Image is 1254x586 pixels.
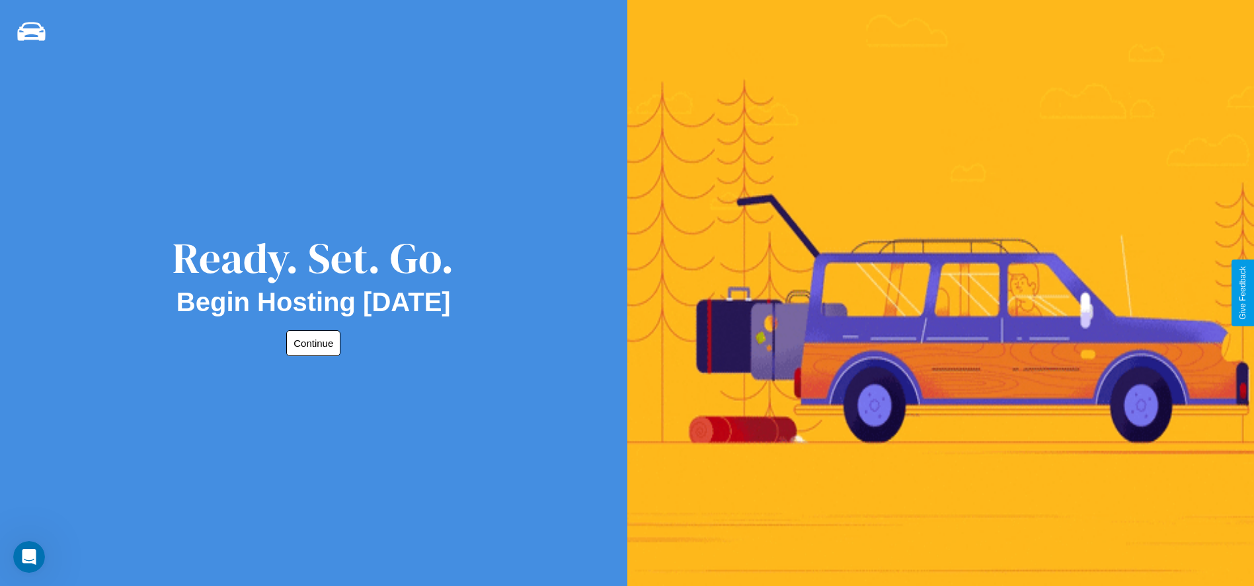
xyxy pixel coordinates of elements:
button: Continue [286,330,340,356]
h2: Begin Hosting [DATE] [176,287,451,317]
iframe: Intercom live chat [13,541,45,573]
div: Give Feedback [1238,266,1247,320]
div: Ready. Set. Go. [173,229,454,287]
